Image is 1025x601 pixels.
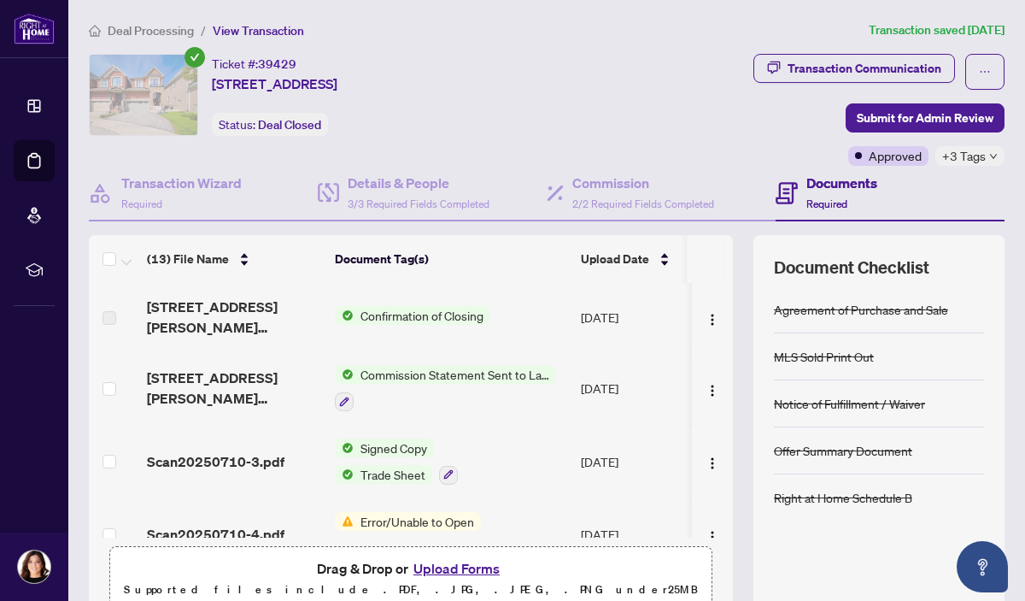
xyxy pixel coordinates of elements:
span: Scan20250710-4.pdf [147,524,284,545]
span: Document Checklist [774,256,929,280]
img: Profile Icon [18,551,50,583]
button: Open asap [957,541,1008,592]
span: Required [121,197,162,210]
h4: Details & People [348,173,489,193]
span: Trade Sheet [354,465,432,484]
img: Logo [706,530,719,544]
span: [STREET_ADDRESS][PERSON_NAME][PERSON_NAME] - 2508390.pdf [147,368,321,409]
li: / [201,21,206,40]
span: Confirmation of Closing [354,306,490,325]
img: Status Icon [335,439,354,457]
th: (13) File Name [140,235,328,283]
img: Logo [706,313,719,327]
button: Transaction Communication [753,54,955,83]
button: Logo [699,521,726,548]
span: Deal Processing [108,23,194,38]
button: Status IconError/Unable to Open [335,512,481,558]
button: Logo [699,374,726,402]
h4: Transaction Wizard [121,173,242,193]
div: Right at Home Schedule B [774,488,912,507]
span: Drag & Drop or [317,557,505,580]
button: Submit for Admin Review [846,103,1004,133]
span: Required [806,197,847,210]
img: Status Icon [335,365,354,384]
span: 39429 [258,56,296,72]
span: Upload Date [581,250,649,268]
span: Error/Unable to Open [354,512,481,531]
td: [DATE] [574,283,690,351]
span: View Transaction [213,23,304,38]
td: [DATE] [574,351,690,425]
span: Approved [869,146,922,165]
div: MLS Sold Print Out [774,347,874,366]
span: Signed Copy [354,439,434,457]
button: Upload Forms [408,557,505,580]
span: 3/3 Required Fields Completed [348,197,489,210]
span: Deal Closed [258,117,321,133]
td: [DATE] [574,425,690,498]
span: [STREET_ADDRESS][PERSON_NAME][PERSON_NAME] - 2508390.pdf [147,297,321,338]
article: Transaction saved [DATE] [869,21,1004,40]
img: Status Icon [335,465,354,484]
button: Logo [699,448,726,475]
th: Upload Date [574,235,690,283]
span: Submit for Admin Review [857,104,993,132]
button: Logo [699,303,726,331]
div: Ticket #: [212,54,296,74]
div: Agreement of Purchase and Sale [774,300,948,319]
th: Document Tag(s) [328,235,574,283]
img: IMG-N12197363_1.jpg [90,55,197,135]
img: logo [14,13,55,44]
span: Commission Statement Sent to Lawyer [354,365,556,384]
img: Status Icon [335,306,354,325]
span: 2/2 Required Fields Completed [572,197,714,210]
img: Logo [706,384,719,398]
p: Supported files include .PDF, .JPG, .JPEG, .PNG under 25 MB [120,580,701,600]
span: ellipsis [979,66,991,78]
span: home [89,25,101,37]
td: [DATE] [574,498,690,572]
button: Status IconSigned CopyStatus IconTrade Sheet [335,439,458,485]
div: Transaction Communication [788,55,941,82]
span: +3 Tags [942,146,986,166]
h4: Documents [806,173,877,193]
h4: Commission [572,173,714,193]
span: check-circle [184,47,205,68]
button: Status IconConfirmation of Closing [335,306,490,325]
img: Logo [706,457,719,470]
div: Status: [212,113,328,136]
span: down [989,152,998,161]
div: Offer Summary Document [774,441,912,460]
div: Notice of Fulfillment / Waiver [774,394,925,413]
img: Status Icon [335,512,354,531]
button: Status IconCommission Statement Sent to Lawyer [335,365,556,411]
span: (13) File Name [147,250,229,268]
span: [STREET_ADDRESS] [212,74,337,94]
span: Scan20250710-3.pdf [147,451,284,472]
